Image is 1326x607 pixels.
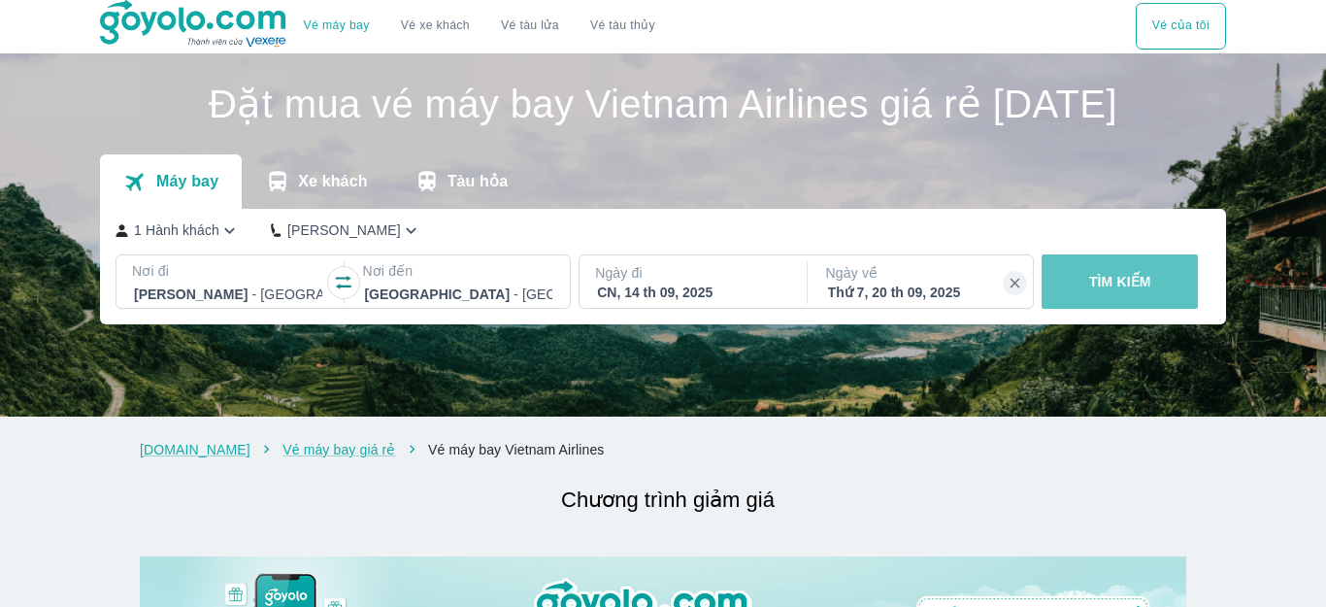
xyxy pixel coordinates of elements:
div: CN, 14 th 09, 2025 [597,283,785,302]
p: Tàu hỏa [448,172,509,191]
div: choose transportation mode [1136,3,1226,50]
p: 1 Hành khách [134,220,219,240]
p: Nơi đi [132,261,324,281]
nav: breadcrumb [140,440,1186,459]
p: Xe khách [298,172,367,191]
h2: Chương trình giảm giá [149,483,1186,518]
button: Vé tàu thủy [575,3,671,50]
div: transportation tabs [100,154,531,209]
p: TÌM KIẾM [1089,272,1151,291]
p: Ngày đi [595,263,787,283]
h1: Đặt mua vé máy bay Vietnam Airlines giá rẻ [DATE] [100,84,1226,123]
button: TÌM KIẾM [1042,254,1198,309]
p: Nơi đến [362,261,554,281]
a: Vé máy bay Vietnam Airlines [428,442,605,457]
div: Thứ 7, 20 th 09, 2025 [828,283,1016,302]
a: Vé máy bay [304,18,370,33]
p: Máy bay [156,172,218,191]
p: Ngày về [826,263,1018,283]
button: [PERSON_NAME] [271,220,421,241]
a: Vé xe khách [401,18,470,33]
button: Vé của tôi [1136,3,1226,50]
a: Vé tàu lửa [485,3,575,50]
div: choose transportation mode [288,3,671,50]
a: Vé máy bay giá rẻ [282,442,395,457]
p: [PERSON_NAME] [287,220,401,240]
button: 1 Hành khách [116,220,240,241]
a: [DOMAIN_NAME] [140,442,250,457]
